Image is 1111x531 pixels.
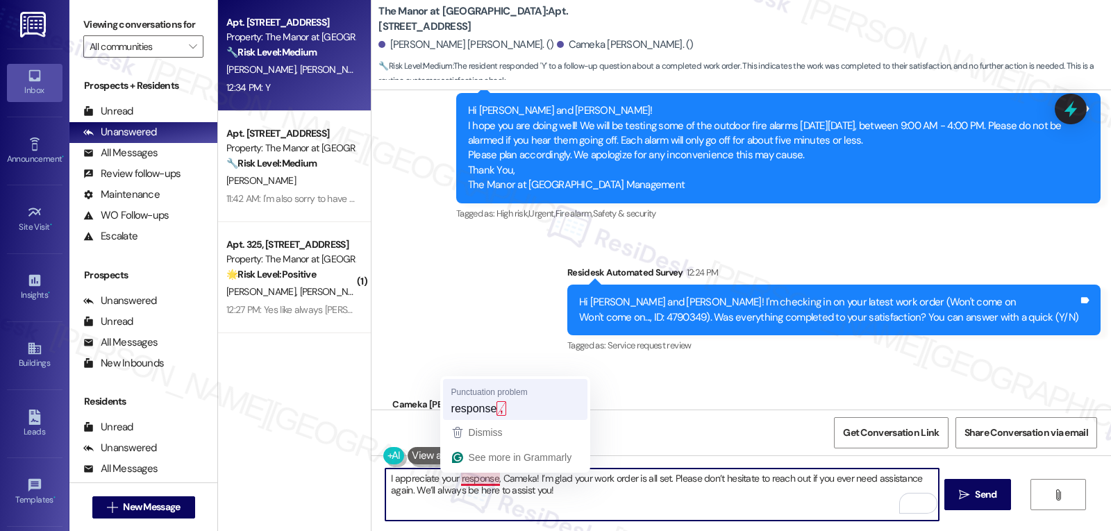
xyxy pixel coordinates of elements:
[123,500,180,514] span: New Message
[83,125,157,140] div: Unanswered
[48,288,50,298] span: •
[69,394,217,409] div: Residents
[226,30,355,44] div: Property: The Manor at [GEOGRAPHIC_DATA]
[226,252,355,267] div: Property: The Manor at [GEOGRAPHIC_DATA]
[378,59,1111,89] span: : The resident responded 'Y' to a follow-up question about a completed work order. This indicates...
[378,4,656,34] b: The Manor at [GEOGRAPHIC_DATA]: Apt. [STREET_ADDRESS]
[83,356,164,371] div: New Inbounds
[83,441,157,455] div: Unanswered
[975,487,996,502] span: Send
[83,146,158,160] div: All Messages
[226,303,583,316] div: 12:27 PM: Yes like always [PERSON_NAME] handled it in a timely and professional manner
[555,208,593,219] span: Fire alarm ,
[392,397,534,416] div: Cameka [PERSON_NAME]
[226,192,528,205] div: 11:42 AM: I'm also sorry to have been so short with you. That was rude of me
[7,473,62,511] a: Templates •
[226,285,300,298] span: [PERSON_NAME]
[1053,489,1063,500] i: 
[567,265,1101,285] div: Residesk Automated Survey
[50,220,52,230] span: •
[7,337,62,374] a: Buildings
[83,229,137,244] div: Escalate
[843,425,939,440] span: Get Conversation Link
[959,489,969,500] i: 
[456,203,1101,224] div: Tagged as:
[226,46,317,58] strong: 🔧 Risk Level: Medium
[83,167,181,181] div: Review follow-ups
[83,335,158,350] div: All Messages
[300,63,369,76] span: [PERSON_NAME]
[226,237,355,252] div: Apt. 325, [STREET_ADDRESS]
[468,103,1078,193] div: Hi [PERSON_NAME] and [PERSON_NAME]! I hope you are doing well! We will be testing some of the out...
[528,208,555,219] span: Urgent ,
[944,479,1012,510] button: Send
[107,502,117,513] i: 
[964,425,1088,440] span: Share Conversation via email
[90,35,181,58] input: All communities
[83,104,133,119] div: Unread
[69,268,217,283] div: Prospects
[579,295,1078,325] div: Hi [PERSON_NAME] and [PERSON_NAME]! I'm checking in on your latest work order (Won't come on Won'...
[557,37,693,52] div: Cameka [PERSON_NAME]. ()
[226,157,317,169] strong: 🔧 Risk Level: Medium
[226,268,316,280] strong: 🌟 Risk Level: Positive
[7,405,62,443] a: Leads
[92,496,195,519] button: New Message
[69,78,217,93] div: Prospects + Residents
[83,14,203,35] label: Viewing conversations for
[7,201,62,238] a: Site Visit •
[385,469,938,521] textarea: To enrich screen reader interactions, please activate Accessibility in Grammarly extension settings
[683,265,719,280] div: 12:24 PM
[7,269,62,306] a: Insights •
[20,12,49,37] img: ResiDesk Logo
[567,335,1101,355] div: Tagged as:
[300,285,441,298] span: [PERSON_NAME] [PERSON_NAME]
[83,208,169,223] div: WO Follow-ups
[62,152,64,162] span: •
[955,417,1097,448] button: Share Conversation via email
[83,314,133,329] div: Unread
[496,208,529,219] span: High risk ,
[226,81,270,94] div: 12:34 PM: Y
[53,493,56,503] span: •
[593,208,656,219] span: Safety & security
[608,339,692,351] span: Service request review
[378,37,553,52] div: [PERSON_NAME] [PERSON_NAME]. ()
[226,174,296,187] span: [PERSON_NAME]
[226,63,300,76] span: [PERSON_NAME]
[226,15,355,30] div: Apt. [STREET_ADDRESS]
[226,141,355,155] div: Property: The Manor at [GEOGRAPHIC_DATA]
[83,294,157,308] div: Unanswered
[226,126,355,141] div: Apt. [STREET_ADDRESS]
[83,462,158,476] div: All Messages
[83,420,133,435] div: Unread
[83,187,160,202] div: Maintenance
[378,60,452,71] strong: 🔧 Risk Level: Medium
[189,41,197,52] i: 
[7,64,62,101] a: Inbox
[834,417,948,448] button: Get Conversation Link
